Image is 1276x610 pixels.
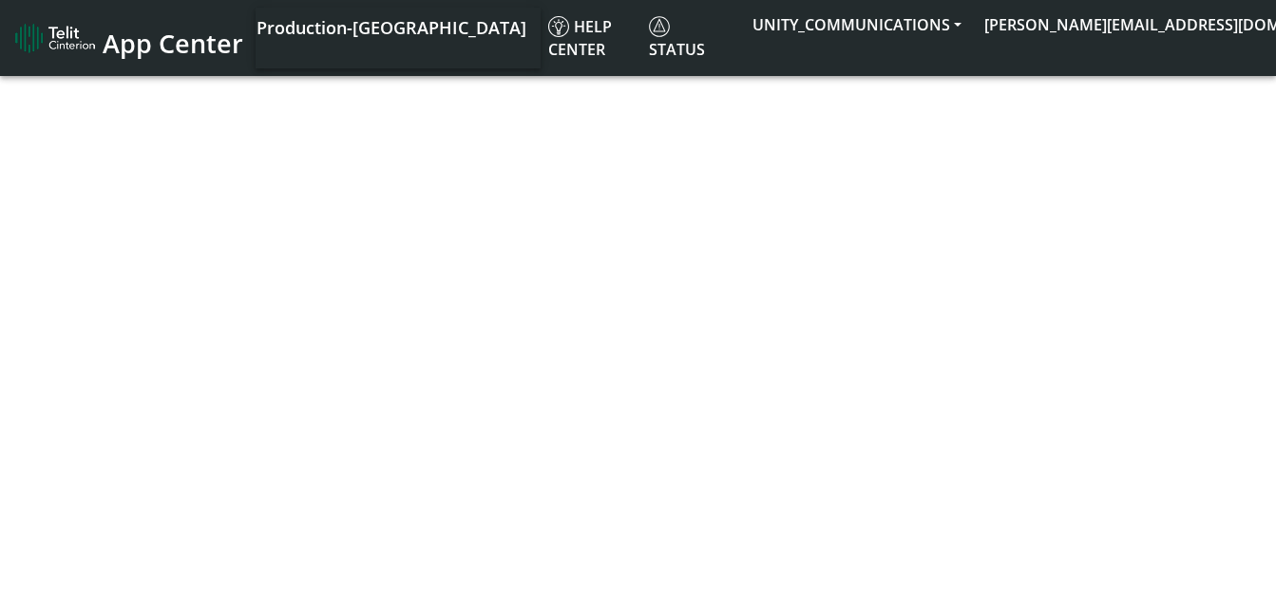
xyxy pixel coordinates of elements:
[548,16,612,60] span: Help center
[256,8,525,46] a: Your current platform instance
[257,16,526,39] span: Production-[GEOGRAPHIC_DATA]
[649,16,670,37] img: status.svg
[15,18,240,59] a: App Center
[15,23,95,53] img: logo-telit-cinterion-gw-new.png
[649,16,705,60] span: Status
[641,8,741,68] a: Status
[541,8,641,68] a: Help center
[741,8,973,42] button: UNITY_COMMUNICATIONS
[103,26,243,61] span: App Center
[548,16,569,37] img: knowledge.svg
